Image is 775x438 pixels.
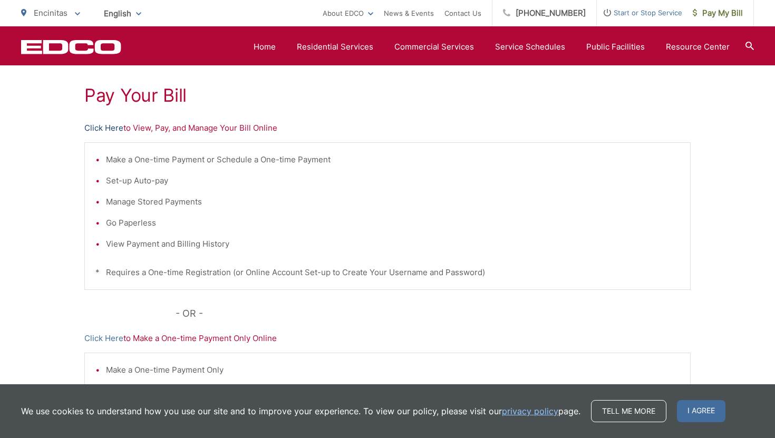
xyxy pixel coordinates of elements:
a: About EDCO [323,7,373,20]
a: Home [254,41,276,53]
span: I agree [677,400,725,422]
a: Residential Services [297,41,373,53]
span: Encinitas [34,8,67,18]
a: Commercial Services [394,41,474,53]
span: English [96,4,149,23]
li: Go Paperless [106,217,680,229]
p: * Requires a One-time Registration (or Online Account Set-up to Create Your Username and Password) [95,266,680,279]
h1: Pay Your Bill [84,85,691,106]
p: to View, Pay, and Manage Your Bill Online [84,122,691,134]
a: privacy policy [502,405,558,417]
a: EDCD logo. Return to the homepage. [21,40,121,54]
a: News & Events [384,7,434,20]
a: Resource Center [666,41,730,53]
a: Tell me more [591,400,666,422]
p: We use cookies to understand how you use our site and to improve your experience. To view our pol... [21,405,580,417]
a: Click Here [84,332,123,345]
a: Service Schedules [495,41,565,53]
li: Make a One-time Payment or Schedule a One-time Payment [106,153,680,166]
li: Make a One-time Payment Only [106,364,680,376]
a: Click Here [84,122,123,134]
li: Manage Stored Payments [106,196,680,208]
li: Set-up Auto-pay [106,174,680,187]
span: Pay My Bill [693,7,743,20]
a: Public Facilities [586,41,645,53]
p: to Make a One-time Payment Only Online [84,332,691,345]
a: Contact Us [444,7,481,20]
p: - OR - [176,306,691,322]
li: View Payment and Billing History [106,238,680,250]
